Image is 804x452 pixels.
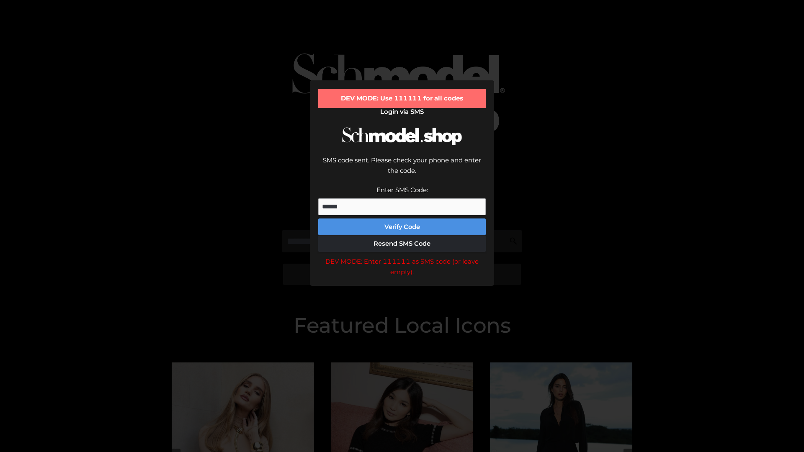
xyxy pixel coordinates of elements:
button: Verify Code [318,218,486,235]
button: Resend SMS Code [318,235,486,252]
div: DEV MODE: Use 111111 for all codes [318,89,486,108]
img: Schmodel Logo [339,120,465,153]
div: SMS code sent. Please check your phone and enter the code. [318,155,486,185]
label: Enter SMS Code: [376,186,428,194]
div: DEV MODE: Enter 111111 as SMS code (or leave empty). [318,256,486,277]
h2: Login via SMS [318,108,486,116]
